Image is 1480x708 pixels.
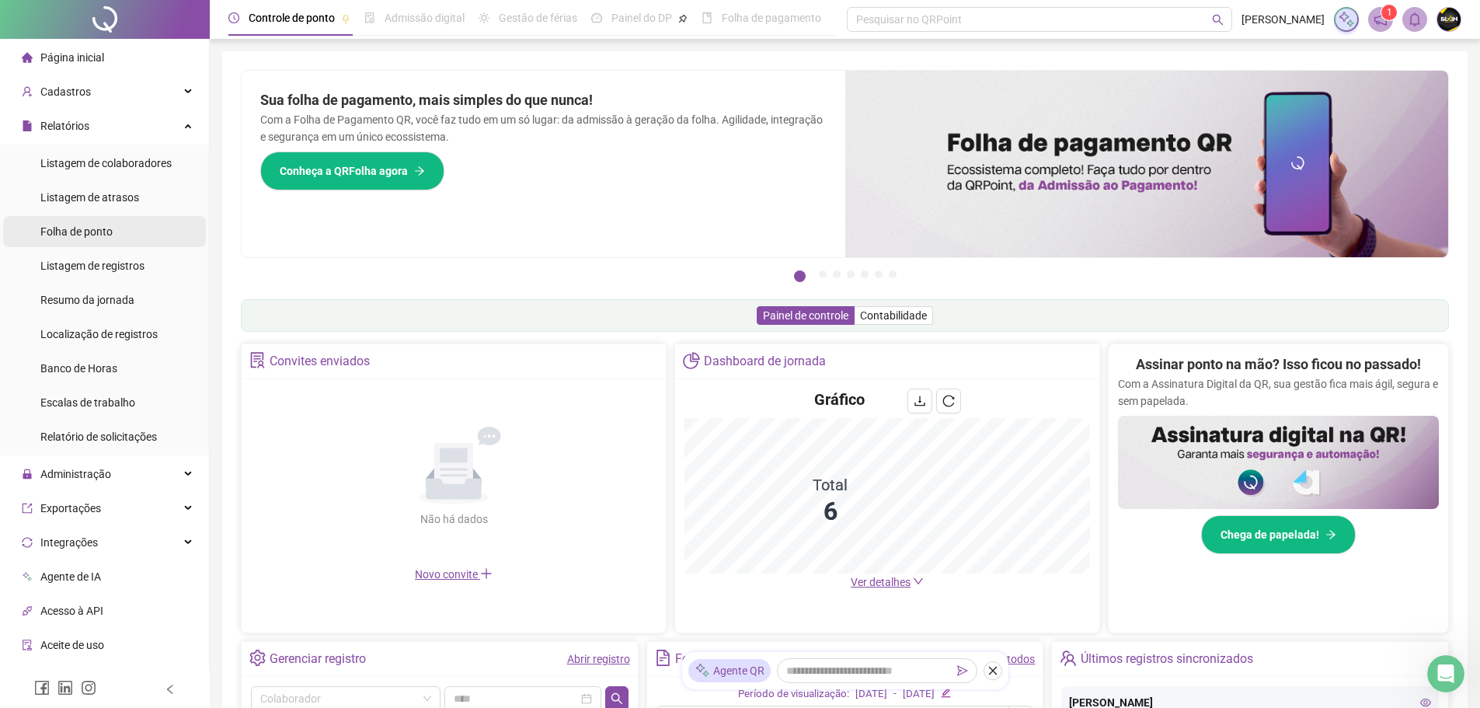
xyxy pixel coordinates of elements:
[40,431,157,443] span: Relatório de solicitações
[249,12,335,24] span: Controle de ponto
[22,120,33,131] span: file
[914,395,926,407] span: download
[1420,697,1431,708] span: eye
[1408,12,1422,26] span: bell
[1427,655,1464,692] iframe: Intercom live chat
[1374,12,1388,26] span: notification
[1118,375,1439,410] p: Com a Assinatura Digital da QR, sua gestão fica mais ágil, segura e sem papelada.
[860,309,927,322] span: Contabilidade
[1201,515,1356,554] button: Chega de papelada!
[22,469,33,480] span: lock
[942,395,955,407] span: reload
[40,536,98,549] span: Integrações
[567,653,630,665] a: Abrir registro
[40,120,89,132] span: Relatórios
[22,537,33,548] span: sync
[988,653,1035,665] a: Ver todos
[861,270,869,278] button: 5
[1118,416,1439,509] img: banner%2F02c71560-61a6-44d4-94b9-c8ab97240462.png
[702,12,712,23] span: book
[855,686,887,703] div: [DATE]
[851,576,911,588] span: Ver detalhes
[22,503,33,514] span: export
[1221,526,1319,543] span: Chega de papelada!
[833,270,841,278] button: 3
[40,294,134,306] span: Resumo da jornada
[1081,646,1253,672] div: Últimos registros sincronizados
[249,650,266,666] span: setting
[675,646,764,672] div: Folhas de ponto
[655,650,671,666] span: file-text
[57,680,73,696] span: linkedin
[341,14,350,23] span: pushpin
[40,570,101,583] span: Agente de IA
[1387,7,1392,18] span: 1
[941,688,951,698] span: edit
[22,52,33,63] span: home
[382,511,525,528] div: Não há dados
[1381,5,1397,20] sup: 1
[270,348,370,375] div: Convites enviados
[40,362,117,375] span: Banco de Horas
[40,605,103,617] span: Acesso à API
[683,352,699,368] span: pie-chart
[875,270,883,278] button: 6
[847,270,855,278] button: 4
[40,468,111,480] span: Administração
[480,567,493,580] span: plus
[34,680,50,696] span: facebook
[814,389,865,410] h4: Gráfico
[415,568,493,581] span: Novo convite
[611,692,623,705] span: search
[260,111,827,145] p: Com a Folha de Pagamento QR, você faz tudo em um só lugar: da admissão à geração da folha. Agilid...
[40,396,135,409] span: Escalas de trabalho
[957,665,968,676] span: send
[40,51,104,64] span: Página inicial
[165,684,176,695] span: left
[249,352,266,368] span: solution
[1325,529,1336,540] span: arrow-right
[889,270,897,278] button: 7
[704,348,826,375] div: Dashboard de jornada
[40,85,91,98] span: Cadastros
[893,686,897,703] div: -
[1060,650,1076,666] span: team
[1338,11,1355,28] img: sparkle-icon.fc2bf0ac1784a2077858766a79e2daf3.svg
[738,686,849,703] div: Período de visualização:
[40,191,139,204] span: Listagem de atrasos
[40,502,101,514] span: Exportações
[22,86,33,97] span: user-add
[479,12,489,23] span: sun
[40,260,145,272] span: Listagem de registros
[688,659,771,682] div: Agente QR
[903,686,935,703] div: [DATE]
[40,639,104,651] span: Aceite de uso
[260,152,444,190] button: Conheça a QRFolha agora
[851,576,924,588] a: Ver detalhes down
[270,646,366,672] div: Gerenciar registro
[1437,8,1461,31] img: 49417
[385,12,465,24] span: Admissão digital
[260,89,827,111] h2: Sua folha de pagamento, mais simples do que nunca!
[913,576,924,587] span: down
[845,71,1449,257] img: banner%2F8d14a306-6205-4263-8e5b-06e9a85ad873.png
[591,12,602,23] span: dashboard
[722,12,821,24] span: Folha de pagamento
[228,12,239,23] span: clock-circle
[1136,354,1421,375] h2: Assinar ponto na mão? Isso ficou no passado!
[499,12,577,24] span: Gestão de férias
[22,640,33,650] span: audit
[611,12,672,24] span: Painel do DP
[987,665,998,676] span: close
[40,328,158,340] span: Localização de registros
[280,162,408,180] span: Conheça a QRFolha agora
[414,166,425,176] span: arrow-right
[763,309,848,322] span: Painel de controle
[1212,14,1224,26] span: search
[40,157,172,169] span: Listagem de colaboradores
[819,270,827,278] button: 2
[695,663,710,679] img: sparkle-icon.fc2bf0ac1784a2077858766a79e2daf3.svg
[40,225,113,238] span: Folha de ponto
[678,14,688,23] span: pushpin
[81,680,96,696] span: instagram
